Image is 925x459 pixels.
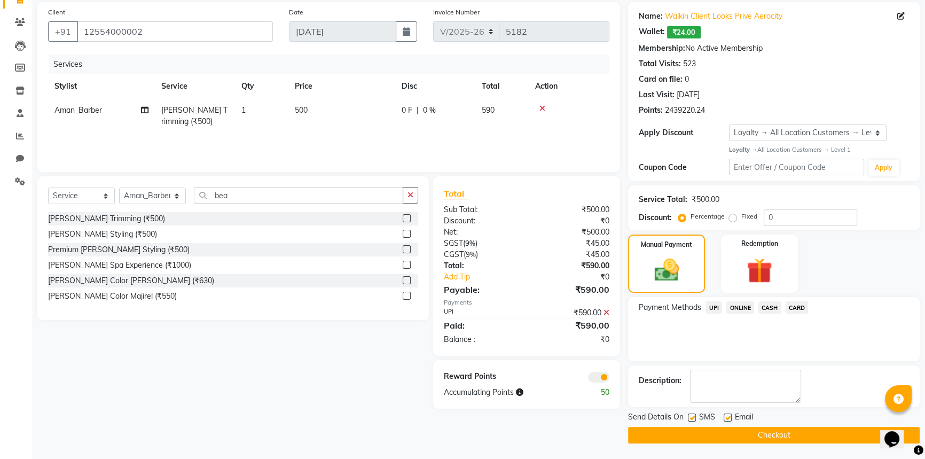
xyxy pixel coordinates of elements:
div: ₹45.00 [527,238,617,249]
div: Last Visit: [639,89,675,100]
div: ( ) [436,238,527,249]
div: Coupon Code [639,162,729,173]
label: Client [48,7,65,17]
div: Reward Points [436,371,527,383]
div: Points: [639,105,663,116]
th: Action [529,74,609,98]
span: CGST [444,250,464,259]
div: Discount: [639,212,672,223]
div: Net: [436,227,527,238]
span: Total [444,188,468,199]
label: Invoice Number [433,7,480,17]
div: Card on file: [639,74,683,85]
div: ₹0 [542,271,617,283]
span: | [417,105,419,116]
span: SMS [699,411,715,425]
span: 9% [465,239,475,247]
th: Disc [395,74,475,98]
span: [PERSON_NAME] Trimming (₹500) [161,105,228,126]
div: ₹0 [527,215,617,227]
div: Total Visits: [639,58,681,69]
span: Payment Methods [639,302,701,313]
div: [PERSON_NAME] Color [PERSON_NAME] (₹630) [48,275,214,286]
div: Name: [639,11,663,22]
span: ONLINE [726,301,754,314]
label: Fixed [741,212,757,221]
div: Total: [436,260,527,271]
span: Send Details On [628,411,684,425]
div: All Location Customers → Level 1 [729,145,909,154]
span: 9% [466,250,476,259]
iframe: chat widget [880,416,914,448]
span: Email [735,411,753,425]
div: Wallet: [639,26,665,38]
div: Payments [444,298,610,307]
div: ₹0 [527,334,617,345]
th: Qty [235,74,288,98]
div: [DATE] [677,89,700,100]
span: 0 % [423,105,436,116]
div: [PERSON_NAME] Trimming (₹500) [48,213,165,224]
div: ₹590.00 [527,283,617,296]
div: ( ) [436,249,527,260]
div: Description: [639,375,681,386]
span: 0 F [402,105,412,116]
input: Search or Scan [194,187,403,204]
div: Service Total: [639,194,687,205]
label: Redemption [741,239,778,248]
span: UPI [705,301,722,314]
div: Sub Total: [436,204,527,215]
div: Membership: [639,43,685,54]
div: Payable: [436,283,527,296]
span: CASH [758,301,781,314]
div: [PERSON_NAME] Spa Experience (₹1000) [48,260,191,271]
strong: Loyalty → [729,146,757,153]
div: 50 [572,387,617,398]
button: Apply [868,160,899,176]
a: Add Tip [436,271,542,283]
div: ₹500.00 [527,204,617,215]
img: _gift.svg [739,255,780,287]
div: ₹590.00 [527,319,617,332]
span: 1 [241,105,246,115]
input: Enter Offer / Coupon Code [729,159,864,175]
div: Apply Discount [639,127,729,138]
button: +91 [48,21,78,42]
span: Aman_Barber [54,105,102,115]
span: ₹24.00 [667,26,701,38]
span: SGST [444,238,463,248]
span: 590 [482,105,495,115]
div: Discount: [436,215,527,227]
th: Price [288,74,395,98]
div: Premium [PERSON_NAME] Styling (₹500) [48,244,190,255]
div: Balance : [436,334,527,345]
a: Walkin Client Looks Prive Aerocity [665,11,782,22]
img: _cash.svg [647,256,687,284]
div: [PERSON_NAME] Color Majirel (₹550) [48,291,177,302]
div: No Active Membership [639,43,909,54]
div: Paid: [436,319,527,332]
div: 2439220.24 [665,105,705,116]
div: 0 [685,74,689,85]
div: ₹500.00 [527,227,617,238]
label: Date [289,7,303,17]
span: 500 [295,105,308,115]
label: Manual Payment [641,240,692,250]
div: Accumulating Points [436,387,573,398]
th: Total [475,74,529,98]
input: Search by Name/Mobile/Email/Code [77,21,273,42]
div: ₹500.00 [692,194,719,205]
div: ₹590.00 [527,260,617,271]
div: 523 [683,58,696,69]
th: Service [155,74,235,98]
th: Stylist [48,74,155,98]
div: [PERSON_NAME] Styling (₹500) [48,229,157,240]
button: Checkout [628,427,920,444]
div: UPI [436,307,527,318]
span: CARD [786,301,809,314]
div: Services [49,55,617,74]
label: Percentage [691,212,725,221]
div: ₹590.00 [527,307,617,318]
div: ₹45.00 [527,249,617,260]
